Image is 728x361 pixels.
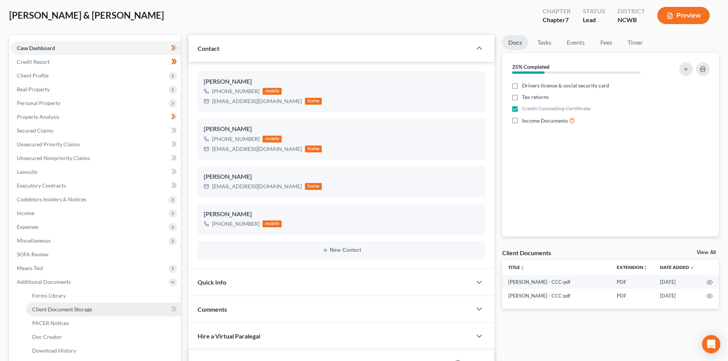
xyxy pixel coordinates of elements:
div: [PERSON_NAME] [204,210,479,219]
span: Credit Report [17,58,50,65]
span: Drivers license & social security card [522,82,609,89]
div: [EMAIL_ADDRESS][DOMAIN_NAME] [212,183,302,190]
a: Credit Report [11,55,181,69]
div: NCWB [618,16,645,24]
div: Lead [583,16,605,24]
div: mobile [263,136,282,142]
span: Miscellaneous [17,237,51,244]
div: [EMAIL_ADDRESS][DOMAIN_NAME] [212,97,302,105]
span: Real Property [17,86,50,92]
button: New Contact [204,247,479,253]
span: Comments [198,306,227,313]
span: Contact [198,45,219,52]
div: [PHONE_NUMBER] [212,135,259,143]
span: Expenses [17,223,39,230]
i: unfold_more [520,265,525,270]
a: Forms Library [26,289,181,303]
a: Executory Contracts [11,179,181,193]
span: Doc Creator [32,333,62,340]
a: Unsecured Priority Claims [11,138,181,151]
div: [PERSON_NAME] [204,172,479,181]
div: [PHONE_NUMBER] [212,220,259,228]
span: PACER Notices [32,320,69,326]
span: Additional Documents [17,278,71,285]
a: View All [697,250,716,255]
a: Secured Claims [11,124,181,138]
a: Unsecured Nonpriority Claims [11,151,181,165]
div: Chapter [543,16,571,24]
div: Status [583,7,605,16]
span: Lawsuits [17,168,37,175]
a: Fees [594,35,618,50]
div: [PHONE_NUMBER] [212,87,259,95]
td: PDF [611,289,654,303]
div: [EMAIL_ADDRESS][DOMAIN_NAME] [212,145,302,153]
td: [DATE] [654,289,700,303]
span: Income Documents [522,117,568,125]
span: Quick Info [198,278,226,286]
span: Executory Contracts [17,182,66,189]
a: Timer [621,35,649,50]
a: Extensionunfold_more [617,264,648,270]
a: Date Added expand_more [660,264,694,270]
span: Client Profile [17,72,49,79]
a: Docs [502,35,528,50]
div: Open Intercom Messenger [702,335,720,353]
a: Titleunfold_more [508,264,525,270]
i: unfold_more [643,265,648,270]
i: expand_more [690,265,694,270]
div: [PERSON_NAME] [204,125,479,134]
strong: 25% Completed [512,63,550,70]
button: Preview [657,7,710,24]
div: District [618,7,645,16]
a: Download History [26,344,181,358]
span: Codebtors Insiders & Notices [17,196,86,202]
div: home [305,183,322,190]
span: Property Analysis [17,113,59,120]
a: Doc Creator [26,330,181,344]
div: Chapter [543,7,571,16]
div: home [305,98,322,105]
span: Means Test [17,265,43,271]
td: [DATE] [654,275,700,289]
td: [PERSON_NAME] - CCC-pdf [502,275,611,289]
span: Income [17,210,34,216]
span: Unsecured Priority Claims [17,141,80,147]
span: Case Dashboard [17,45,55,51]
span: Forms Library [32,292,66,299]
div: home [305,146,322,152]
a: Case Dashboard [11,41,181,55]
div: Client Documents [502,249,551,257]
a: SOFA Review [11,248,181,261]
a: Events [561,35,591,50]
a: PACER Notices [26,316,181,330]
span: Download History [32,347,76,354]
td: [PERSON_NAME] - CCC-pdf [502,289,611,303]
a: Tasks [531,35,558,50]
td: PDF [611,275,654,289]
div: mobile [263,220,282,227]
a: Client Document Storage [26,303,181,316]
span: Credit Counseling Certificate [522,105,590,112]
span: 7 [565,16,569,23]
a: Property Analysis [11,110,181,124]
span: Tax returns [522,93,549,101]
span: [PERSON_NAME] & [PERSON_NAME] [9,10,164,21]
span: Hire a Virtual Paralegal [198,332,260,340]
div: [PERSON_NAME] [204,77,479,86]
span: SOFA Review [17,251,49,257]
span: Unsecured Nonpriority Claims [17,155,90,161]
span: Client Document Storage [32,306,92,312]
span: Personal Property [17,100,60,106]
div: mobile [263,88,282,95]
a: Lawsuits [11,165,181,179]
span: Secured Claims [17,127,54,134]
